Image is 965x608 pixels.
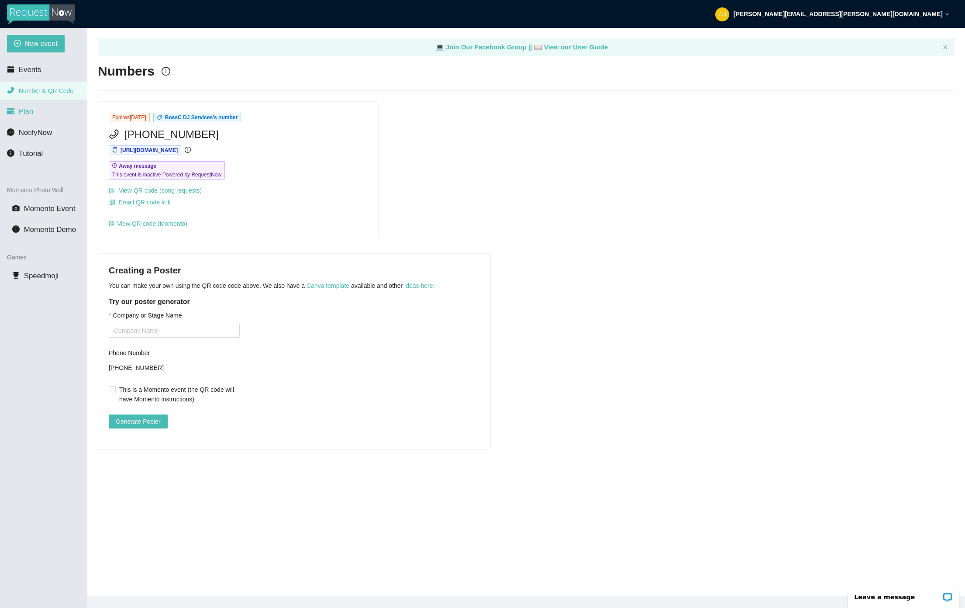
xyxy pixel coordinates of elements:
[7,66,14,73] span: calendar
[162,67,170,76] span: info-circle
[109,195,171,209] button: qrcodeEmail QR code link
[109,113,150,122] span: Expires [DATE]
[842,580,965,608] iframe: LiveChat chat widget
[436,43,444,51] span: laptop
[119,197,171,207] span: Email QR code link
[109,264,480,276] h4: Creating a Poster
[19,107,34,116] span: Plan
[19,149,43,158] span: Tutorial
[98,62,155,80] h2: Numbers
[112,170,221,179] span: This event is inactive Powered by RequestNow
[109,199,115,206] span: qrcode
[109,415,168,428] button: Generate Poster
[109,348,240,358] div: Phone Number
[7,86,14,94] span: phone
[109,281,480,290] p: You can make your own using the QR code code above. We also have a available and other
[24,38,58,49] span: New event
[116,417,161,426] span: Generate Poster
[534,43,542,51] span: laptop
[12,272,20,279] span: trophy
[24,272,59,280] span: Speedmoji
[109,129,119,139] span: phone
[165,114,238,121] span: BossC DJ Services's number
[119,163,156,169] b: Away message
[19,87,73,94] span: Number & QR Code
[109,221,115,227] span: qrcode
[943,45,948,50] button: close
[109,220,187,227] a: qrcodeView QR code (Momento)
[7,35,65,52] button: plus-circleNew event
[124,126,219,143] span: [PHONE_NUMBER]
[945,12,949,16] span: down
[7,128,14,136] span: message
[436,43,534,51] a: laptop Join Our Facebook Group ||
[109,297,480,307] h5: Try our poster generator
[12,225,20,233] span: info-circle
[24,225,76,234] span: Momento Demo
[112,163,117,168] span: field-time
[19,128,52,137] span: NotifyNow
[116,385,240,404] span: This is a Momento event (the QR code will have Momento instructions)
[307,282,349,289] a: Canva template
[185,147,191,153] span: info-circle
[24,204,76,213] span: Momento Event
[7,149,14,157] span: info-circle
[109,311,182,320] label: Company or Stage Name
[109,324,240,338] input: Company or Stage Name
[157,115,162,120] span: tag
[7,107,14,115] span: credit-card
[121,147,178,153] span: [URL][DOMAIN_NAME]
[404,282,434,289] a: ideas here.
[109,361,240,374] div: [PHONE_NUMBER]
[14,40,21,48] span: plus-circle
[534,43,608,51] a: laptop View our User Guide
[734,10,943,17] strong: [PERSON_NAME][EMAIL_ADDRESS][PERSON_NAME][DOMAIN_NAME]
[12,204,20,212] span: camera
[19,66,41,74] span: Events
[7,4,75,24] img: RequestNow
[715,7,729,21] img: 01bfa707d7317865cc74367e84df06f5
[109,187,202,194] a: qrcode View QR code (song requests)
[109,187,115,193] span: qrcode
[112,147,117,152] span: copy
